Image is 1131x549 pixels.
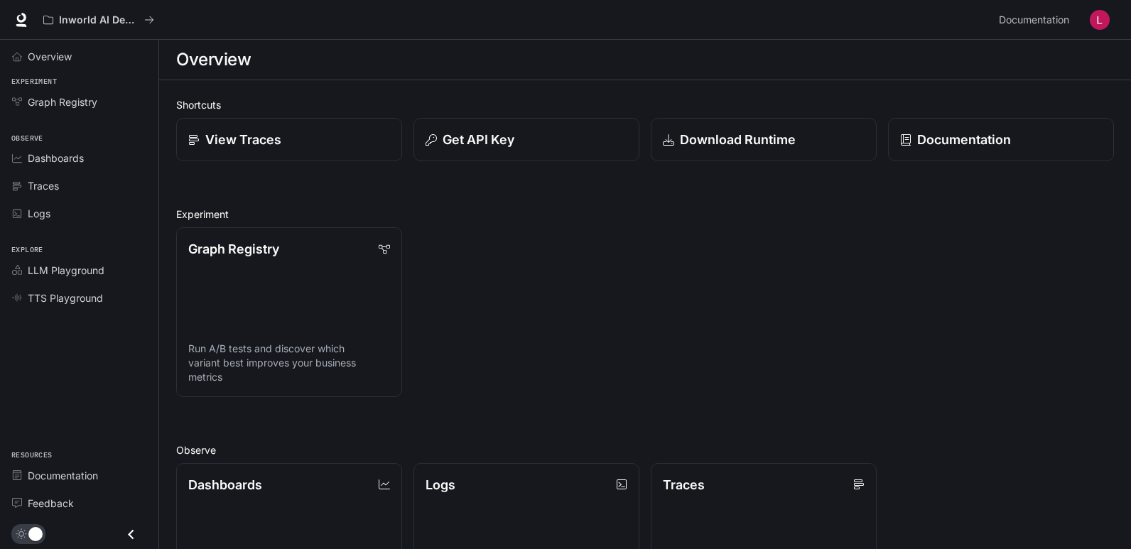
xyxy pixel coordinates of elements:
button: All workspaces [37,6,161,34]
p: Traces [663,475,705,494]
p: Download Runtime [680,130,796,149]
p: Run A/B tests and discover which variant best improves your business metrics [188,342,390,384]
img: User avatar [1090,10,1110,30]
a: Graph Registry [6,89,153,114]
p: Graph Registry [188,239,279,259]
h1: Overview [176,45,251,74]
span: Logs [28,206,50,221]
h2: Observe [176,442,1114,457]
p: View Traces [205,130,281,149]
a: Feedback [6,491,153,516]
span: TTS Playground [28,290,103,305]
a: Dashboards [6,146,153,170]
a: View Traces [176,118,402,161]
p: Logs [426,475,455,494]
p: Inworld AI Demos [59,14,139,26]
p: Documentation [917,130,1011,149]
span: Documentation [999,11,1069,29]
span: Traces [28,178,59,193]
a: Documentation [6,463,153,488]
button: User avatar [1086,6,1114,34]
a: Documentation [993,6,1080,34]
a: Download Runtime [651,118,877,161]
span: Feedback [28,496,74,511]
a: TTS Playground [6,286,153,310]
a: Logs [6,201,153,226]
span: Dark mode toggle [28,526,43,541]
a: Graph RegistryRun A/B tests and discover which variant best improves your business metrics [176,227,402,397]
span: Dashboards [28,151,84,165]
span: LLM Playground [28,263,104,278]
span: Overview [28,49,72,64]
h2: Shortcuts [176,97,1114,112]
p: Dashboards [188,475,262,494]
a: LLM Playground [6,258,153,283]
span: Documentation [28,468,98,483]
h2: Experiment [176,207,1114,222]
a: Traces [6,173,153,198]
a: Overview [6,44,153,69]
span: Graph Registry [28,94,97,109]
button: Get API Key [413,118,639,161]
p: Get API Key [443,130,514,149]
a: Documentation [888,118,1114,161]
button: Close drawer [115,520,147,549]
